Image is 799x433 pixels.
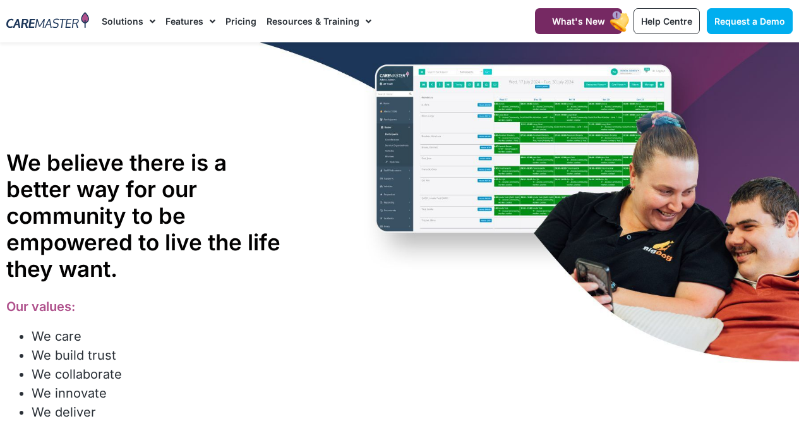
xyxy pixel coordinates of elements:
a: What's New [535,8,622,34]
li: We collaborate [32,365,289,384]
li: We innovate [32,384,289,403]
img: CareMaster Logo [6,12,89,30]
a: Help Centre [634,8,700,34]
h3: Our values: [6,299,289,314]
span: Request a Demo [714,16,785,27]
span: Help Centre [641,16,692,27]
li: We care [32,327,289,346]
span: What's New [552,16,605,27]
li: We deliver [32,403,289,422]
a: Request a Demo [707,8,793,34]
li: We build trust [32,346,289,365]
h1: We believe there is a better way for our community to be empowered to live the life they want. [6,149,289,282]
